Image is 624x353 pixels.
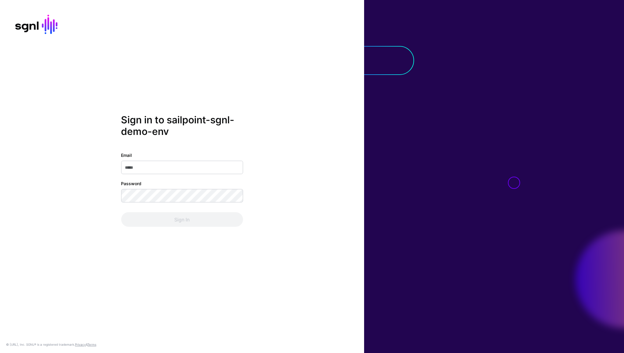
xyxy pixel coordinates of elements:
[87,343,96,346] a: Terms
[121,152,132,158] label: Email
[6,342,96,347] div: © [URL], Inc. SGNL® is a registered trademark. &
[121,114,243,137] h2: Sign in to sailpoint-sgnl-demo-env
[121,180,141,187] label: Password
[75,343,86,346] a: Privacy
